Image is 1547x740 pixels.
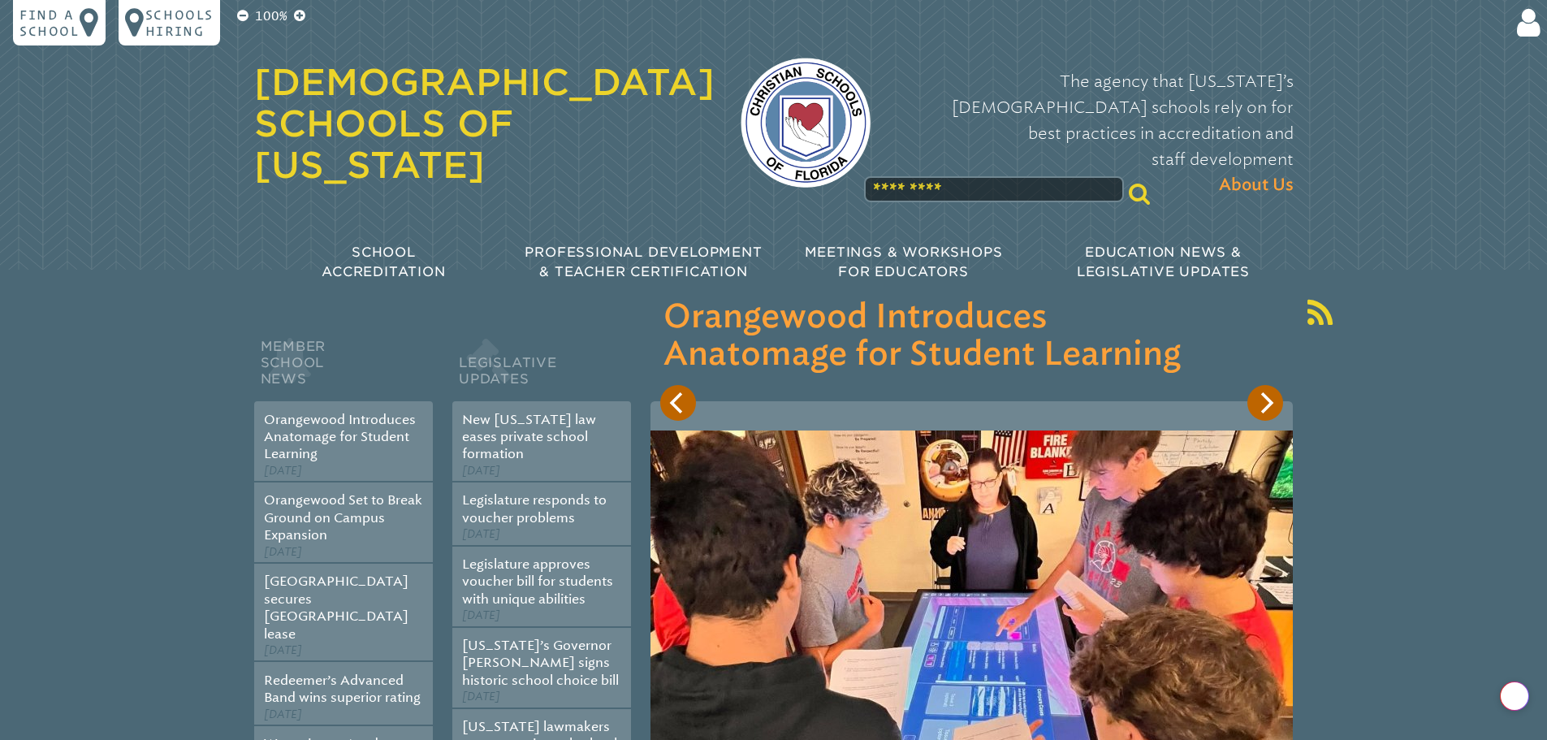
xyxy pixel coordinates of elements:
[264,492,422,543] a: Orangewood Set to Break Ground on Campus Expansion
[264,464,302,478] span: [DATE]
[264,708,302,721] span: [DATE]
[264,412,416,462] a: Orangewood Introduces Anatomage for Student Learning
[741,58,871,188] img: csf-logo-web-colors.png
[462,464,500,478] span: [DATE]
[462,527,500,541] span: [DATE]
[462,608,500,622] span: [DATE]
[660,385,696,421] button: Previous
[897,68,1294,198] p: The agency that [US_STATE]’s [DEMOGRAPHIC_DATA] schools rely on for best practices in accreditati...
[462,556,613,607] a: Legislature approves voucher bill for students with unique abilities
[145,6,214,39] p: Schools Hiring
[322,245,445,279] span: School Accreditation
[264,643,302,657] span: [DATE]
[264,673,421,705] a: Redeemer’s Advanced Band wins superior rating
[462,690,500,703] span: [DATE]
[1219,172,1294,198] span: About Us
[254,61,715,186] a: [DEMOGRAPHIC_DATA] Schools of [US_STATE]
[264,545,302,559] span: [DATE]
[525,245,762,279] span: Professional Development & Teacher Certification
[1247,385,1283,421] button: Next
[264,573,408,641] a: [GEOGRAPHIC_DATA] secures [GEOGRAPHIC_DATA] lease
[254,335,433,401] h2: Member School News
[462,638,619,688] a: [US_STATE]’s Governor [PERSON_NAME] signs historic school choice bill
[805,245,1003,279] span: Meetings & Workshops for Educators
[252,6,291,26] p: 100%
[663,299,1280,374] h3: Orangewood Introduces Anatomage for Student Learning
[462,492,607,525] a: Legislature responds to voucher problems
[1077,245,1250,279] span: Education News & Legislative Updates
[462,412,596,462] a: New [US_STATE] law eases private school formation
[452,335,631,401] h2: Legislative Updates
[19,6,80,39] p: Find a school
